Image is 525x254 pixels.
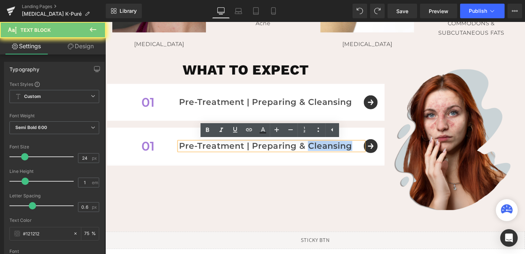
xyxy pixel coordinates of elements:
button: Undo [353,4,367,18]
p: 01 [13,78,78,91]
span: Text Block [20,27,51,33]
div: Open Intercom Messenger [500,229,518,247]
a: Tablet [247,4,265,18]
div: Font Weight [9,113,99,118]
div: Letter Spacing [9,193,99,198]
div: % [81,227,99,240]
p: Pre-Treatment | Preparing & Cleansing [78,80,272,89]
a: Preview [420,4,457,18]
span: [MEDICAL_DATA] K-Puré [22,11,82,17]
div: Text Color [9,218,99,223]
a: Laptop [230,4,247,18]
a: New Library [106,4,142,18]
span: Library [120,8,137,14]
div: Typography [9,62,39,72]
p: 01 [13,124,78,137]
span: px [92,156,98,160]
b: Custom [24,94,41,100]
a: Design [54,38,107,54]
span: Preview [429,7,448,15]
a: Mobile [265,4,282,18]
b: Semi Bold 600 [15,125,47,130]
span: Save [396,7,408,15]
p: [MEDICAL_DATA] [226,18,324,29]
div: Font Size [9,144,99,149]
a: Desktop [212,4,230,18]
h1: what to expect [13,43,283,58]
p: Pre-Treatment | Preparing & Cleansing [78,126,272,135]
input: Color [23,230,70,238]
button: More [507,4,522,18]
div: Font [9,249,99,254]
div: Line Height [9,169,99,174]
button: Redo [370,4,385,18]
div: Text Styles [9,81,99,87]
button: Publish [460,4,505,18]
span: em [92,180,98,185]
a: Landing Pages [22,4,106,10]
p: [MEDICAL_DATA] [7,18,106,29]
span: px [92,205,98,209]
span: Publish [469,8,487,14]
